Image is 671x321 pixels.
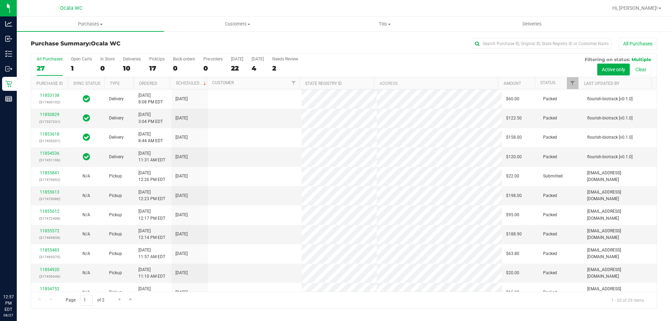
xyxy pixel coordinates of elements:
a: Last Updated By [584,81,619,86]
span: $22.00 [506,173,519,180]
a: Go to the next page [115,295,125,304]
button: All Purchases [619,38,657,50]
span: [DATE] [175,154,188,160]
span: Pickup [109,289,122,296]
span: Packed [543,250,557,257]
span: Packed [543,115,557,122]
a: 11855572 [40,228,59,233]
p: (317472408) [35,215,64,222]
span: Packed [543,154,557,160]
p: (317469370) [35,254,64,260]
span: Not Applicable [82,290,90,295]
button: N/A [82,250,90,257]
span: flourish-biotrack [v0.1.0] [587,115,633,122]
a: Customers [164,17,311,31]
span: Delivery [109,96,124,102]
span: [DATE] 12:23 PM EDT [138,189,165,202]
span: [DATE] 12:26 PM EDT [138,170,165,183]
p: (317451196) [35,157,64,163]
inline-svg: Inventory [5,50,12,57]
span: Not Applicable [82,270,90,275]
a: Deliveries [459,17,606,31]
a: 11855483 [40,248,59,253]
span: Delivery [109,154,124,160]
div: 17 [149,64,165,72]
span: Packed [543,192,557,199]
span: [EMAIL_ADDRESS][DOMAIN_NAME] [587,189,652,202]
div: Pre-orders [203,57,223,61]
span: Delivery [109,115,124,122]
div: 27 [37,64,63,72]
span: [DATE] 3:04 PM EDT [138,111,163,125]
span: Not Applicable [82,212,90,217]
div: Open Carts [71,57,92,61]
span: [DATE] [175,96,188,102]
input: 1 [80,295,93,306]
p: 08/27 [3,313,14,318]
a: Purchase ID [36,81,63,86]
button: N/A [82,192,90,199]
span: Filtering on status: [585,57,630,62]
a: Scheduled [176,81,208,86]
span: Pickup [109,173,122,180]
span: Packed [543,231,557,238]
a: 11854752 [40,286,59,291]
span: Pickup [109,270,122,276]
span: [DATE] 12:14 PM EDT [138,228,165,241]
a: Tills [311,17,458,31]
a: Sync Status [73,81,100,86]
div: In Store [100,57,115,61]
span: [EMAIL_ADDRESS][DOMAIN_NAME] [587,267,652,280]
a: 11854536 [40,151,59,156]
span: In Sync [83,132,90,142]
a: Status [540,80,555,85]
span: [DATE] [175,192,188,199]
span: [DATE] [175,134,188,141]
p: (317469856) [35,234,64,241]
inline-svg: Retail [5,80,12,87]
span: [DATE] [175,115,188,122]
span: Packed [543,212,557,218]
inline-svg: Reports [5,95,12,102]
a: Filter [567,77,578,89]
span: In Sync [83,113,90,123]
button: N/A [82,173,90,180]
span: Deliveries [513,21,551,27]
span: Packed [543,289,557,296]
div: Needs Review [272,57,298,61]
span: Hi, [PERSON_NAME]! [612,5,658,11]
a: Type [110,81,120,86]
a: 11855613 [40,190,59,195]
span: Submitted [543,173,563,180]
span: [DATE] 8:44 AM EDT [138,131,163,144]
button: Clear [631,64,651,75]
input: Search Purchase ID, Original ID, State Registry ID or Customer Name... [472,38,612,49]
span: Delivery [109,134,124,141]
span: flourish-biotrack [v0.1.0] [587,96,633,102]
inline-svg: Analytics [5,20,12,27]
a: Filter [288,77,300,89]
div: 2 [272,64,298,72]
span: Customers [164,21,311,27]
button: N/A [82,289,90,296]
a: 11854920 [40,267,59,272]
span: [DATE] [175,173,188,180]
div: All Purchases [37,57,63,61]
span: Multiple [632,57,651,62]
span: Packed [543,96,557,102]
span: Not Applicable [82,174,90,178]
a: Customer [212,80,234,85]
span: [DATE] 10:42 AM EDT [138,286,165,299]
a: Go to the last page [126,295,136,304]
span: [DATE] 12:17 PM EDT [138,208,165,221]
span: [EMAIL_ADDRESS][DOMAIN_NAME] [587,286,652,299]
span: [EMAIL_ADDRESS][DOMAIN_NAME] [587,170,652,183]
span: $63.80 [506,250,519,257]
span: flourish-biotrack [v0.1.0] [587,154,633,160]
span: Packed [543,134,557,141]
span: $198.00 [506,192,522,199]
span: In Sync [83,152,90,162]
span: $122.50 [506,115,522,122]
a: State Registry ID [305,81,342,86]
span: In Sync [83,94,90,104]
